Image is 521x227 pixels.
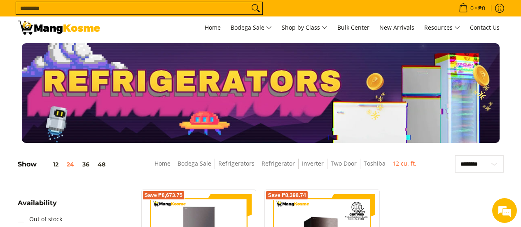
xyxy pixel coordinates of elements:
[178,159,211,167] a: Bodega Sale
[364,159,385,167] a: Toshiba
[469,5,475,11] span: 0
[18,21,100,35] img: Bodega Sale Refrigerator l Mang Kosme: Home Appliances Warehouse Sale Refrigerator Inverter 10 cu...
[278,16,332,39] a: Shop by Class
[154,159,171,167] a: Home
[201,16,225,39] a: Home
[477,5,486,11] span: ₱0
[282,23,327,33] span: Shop by Class
[227,16,276,39] a: Bodega Sale
[337,23,369,31] span: Bulk Center
[268,193,306,198] span: Save ₱8,398.74
[262,159,295,167] a: Refrigerator
[393,159,416,169] span: 12 cu. ft.
[302,159,324,167] a: Inverter
[379,23,414,31] span: New Arrivals
[420,16,464,39] a: Resources
[37,161,63,168] button: 12
[205,23,221,31] span: Home
[218,159,255,167] a: Refrigerators
[249,2,262,14] button: Search
[18,200,57,213] summary: Open
[18,213,62,226] a: Out of stock
[108,16,504,39] nav: Main Menu
[18,160,110,168] h5: Show
[331,159,357,167] a: Two Door
[470,23,500,31] span: Contact Us
[375,16,418,39] a: New Arrivals
[18,200,57,206] span: Availability
[124,159,447,177] nav: Breadcrumbs
[466,16,504,39] a: Contact Us
[93,161,110,168] button: 48
[78,161,93,168] button: 36
[63,161,78,168] button: 24
[333,16,374,39] a: Bulk Center
[456,4,488,13] span: •
[424,23,460,33] span: Resources
[231,23,272,33] span: Bodega Sale
[145,193,183,198] span: Save ₱8,673.75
